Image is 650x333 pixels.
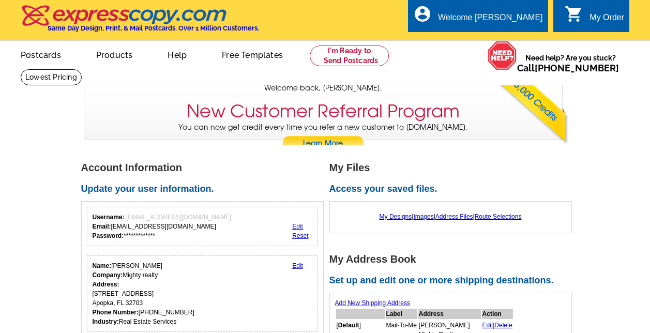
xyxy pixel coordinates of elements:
[517,53,624,73] span: Need help? Are you stuck?
[282,136,364,152] a: Learn More
[4,42,78,66] a: Postcards
[151,42,203,66] a: Help
[84,122,562,152] p: You can now get credit every time you refer a new customer to [DOMAIN_NAME].
[435,213,473,220] a: Address Files
[93,214,125,221] strong: Username:
[589,13,624,27] div: My Order
[126,214,231,221] span: [EMAIL_ADDRESS][DOMAIN_NAME]
[292,262,303,269] a: Edit
[48,24,259,32] h4: Same Day Design, Print, & Mail Postcards. Over 1 Million Customers.
[329,275,578,286] h2: Set up and edit one or more shipping destinations.
[329,162,578,173] h1: My Files
[329,184,578,195] h2: Access your saved files.
[335,207,566,226] div: | | |
[482,322,493,329] a: Edit
[565,11,624,24] a: shopping_cart My Order
[187,101,460,122] h3: New Customer Referral Program
[475,213,522,220] a: Route Selections
[386,309,417,319] th: Label
[438,13,542,27] div: Welcome [PERSON_NAME]
[93,261,194,326] div: [PERSON_NAME] Mighty realty [STREET_ADDRESS] Apopka, FL 32703 [PHONE_NUMBER] Real Estate Services
[87,255,318,332] div: Your personal details.
[335,299,410,307] a: Add New Shipping Address
[488,41,517,70] img: help
[329,254,578,265] h1: My Address Book
[93,271,123,279] strong: Company:
[565,5,583,23] i: shopping_cart
[292,232,308,239] a: Reset
[93,262,112,269] strong: Name:
[264,83,382,94] span: Welcome back, [PERSON_NAME].
[81,162,329,173] h1: Account Information
[413,5,432,23] i: account_circle
[535,63,619,73] a: [PHONE_NUMBER]
[80,42,149,66] a: Products
[21,12,259,32] a: Same Day Design, Print, & Mail Postcards. Over 1 Million Customers.
[380,213,412,220] a: My Designs
[93,232,124,239] strong: Password:
[87,207,318,246] div: Your login information.
[418,309,481,319] th: Address
[517,63,619,73] span: Call
[93,309,139,316] strong: Phone Number:
[494,322,512,329] a: Delete
[338,322,359,329] b: Default
[81,184,329,195] h2: Update your user information.
[292,223,303,230] a: Edit
[93,281,119,288] strong: Address:
[93,223,111,230] strong: Email:
[482,309,513,319] th: Action
[205,42,299,66] a: Free Templates
[93,318,119,325] strong: Industry:
[413,213,433,220] a: Images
